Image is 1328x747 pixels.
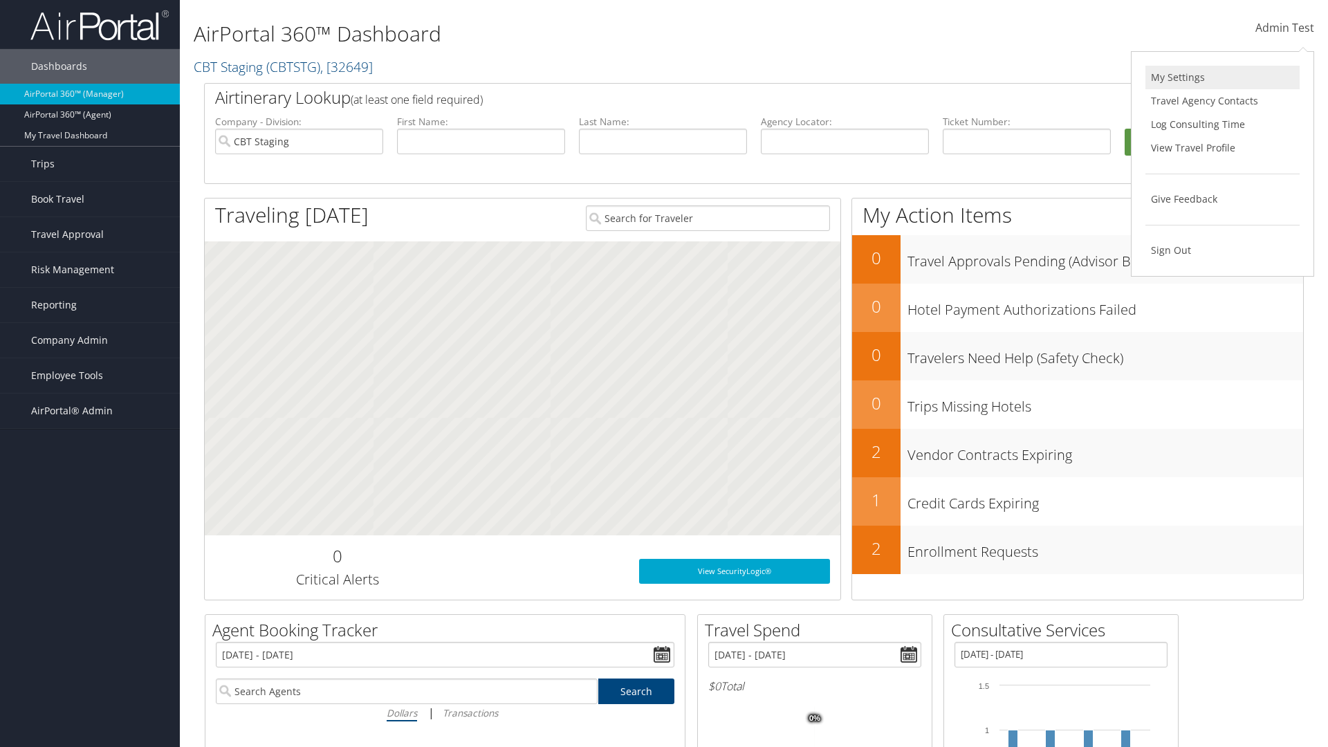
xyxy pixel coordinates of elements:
[351,92,483,107] span: (at least one field required)
[1145,89,1300,113] a: Travel Agency Contacts
[907,535,1303,562] h3: Enrollment Requests
[31,252,114,287] span: Risk Management
[852,537,901,560] h2: 2
[943,115,1111,129] label: Ticket Number:
[31,182,84,216] span: Book Travel
[852,391,901,415] h2: 0
[1145,187,1300,211] a: Give Feedback
[852,440,901,463] h2: 2
[31,49,87,84] span: Dashboards
[852,477,1303,526] a: 1Credit Cards Expiring
[852,295,901,318] h2: 0
[579,115,747,129] label: Last Name:
[852,526,1303,574] a: 2Enrollment Requests
[320,57,373,76] span: , [ 32649 ]
[216,704,674,721] div: |
[852,201,1303,230] h1: My Action Items
[907,342,1303,368] h3: Travelers Need Help (Safety Check)
[852,380,1303,429] a: 0Trips Missing Hotels
[708,679,721,694] span: $0
[1145,113,1300,136] a: Log Consulting Time
[215,115,383,129] label: Company - Division:
[852,284,1303,332] a: 0Hotel Payment Authorizations Failed
[907,487,1303,513] h3: Credit Cards Expiring
[852,235,1303,284] a: 0Travel Approvals Pending (Advisor Booked)
[387,706,417,719] i: Dollars
[1125,129,1293,156] button: Search
[194,57,373,76] a: CBT Staging
[705,618,932,642] h2: Travel Spend
[852,343,901,367] h2: 0
[215,201,369,230] h1: Traveling [DATE]
[266,57,320,76] span: ( CBTSTG )
[397,115,565,129] label: First Name:
[586,205,830,231] input: Search for Traveler
[215,570,459,589] h3: Critical Alerts
[443,706,498,719] i: Transactions
[31,358,103,393] span: Employee Tools
[852,332,1303,380] a: 0Travelers Need Help (Safety Check)
[598,679,675,704] a: Search
[907,390,1303,416] h3: Trips Missing Hotels
[852,246,901,270] h2: 0
[708,679,921,694] h6: Total
[907,439,1303,465] h3: Vendor Contracts Expiring
[212,618,685,642] h2: Agent Booking Tracker
[1145,66,1300,89] a: My Settings
[852,488,901,512] h2: 1
[31,288,77,322] span: Reporting
[1255,7,1314,50] a: Admin Test
[1145,239,1300,262] a: Sign Out
[639,559,830,584] a: View SecurityLogic®
[216,679,598,704] input: Search Agents
[809,714,820,723] tspan: 0%
[31,323,108,358] span: Company Admin
[1255,20,1314,35] span: Admin Test
[951,618,1178,642] h2: Consultative Services
[907,293,1303,320] h3: Hotel Payment Authorizations Failed
[907,245,1303,271] h3: Travel Approvals Pending (Advisor Booked)
[761,115,929,129] label: Agency Locator:
[31,394,113,428] span: AirPortal® Admin
[1145,136,1300,160] a: View Travel Profile
[31,147,55,181] span: Trips
[852,429,1303,477] a: 2Vendor Contracts Expiring
[194,19,941,48] h1: AirPortal 360™ Dashboard
[979,682,989,690] tspan: 1.5
[985,726,989,735] tspan: 1
[31,217,104,252] span: Travel Approval
[215,86,1201,109] h2: Airtinerary Lookup
[215,544,459,568] h2: 0
[30,9,169,41] img: airportal-logo.png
